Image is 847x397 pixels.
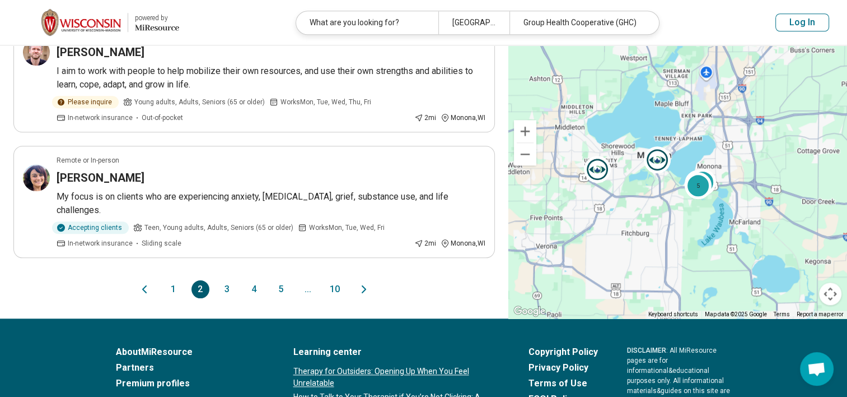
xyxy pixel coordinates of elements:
[296,11,438,34] div: What are you looking for?
[438,11,509,34] div: [GEOGRAPHIC_DATA]
[293,345,499,359] a: Learning center
[116,377,264,390] a: Premium profiles
[142,113,183,123] span: Out-of-pocket
[441,238,485,248] div: Monona , WI
[18,9,179,36] a: University of Wisconsin-Madisonpowered by
[528,345,598,359] a: Copyright Policy
[68,238,133,248] span: In-network insurance
[57,170,144,186] h3: [PERSON_NAME]
[57,155,119,165] p: Remote or In-person
[775,13,829,31] button: Log In
[441,113,485,123] div: Monona , WI
[135,13,179,23] div: powered by
[52,96,119,108] div: Please inquire
[280,97,371,107] span: Works Mon, Tue, Wed, Thu, Fri
[689,169,716,196] div: 2
[68,113,133,123] span: In-network insurance
[116,345,264,359] a: AboutMiResource
[414,113,436,123] div: 2 mi
[509,11,652,34] div: Group Health Cooperative (GHC)
[797,311,844,317] a: Report a map error
[52,221,129,234] div: Accepting clients
[514,143,536,165] button: Zoom out
[514,120,536,142] button: Zoom in
[309,223,385,233] span: Works Mon, Tue, Wed, Fri
[293,366,499,389] a: Therapy for Outsiders: Opening Up When You Feel Unrelatable
[218,280,236,298] button: 3
[41,9,121,36] img: University of Wisconsin-Madison
[511,304,548,318] img: Google
[144,223,293,233] span: Teen, Young adults, Adults, Seniors (65 or older)
[191,280,209,298] button: 2
[272,280,290,298] button: 5
[299,280,317,298] span: ...
[414,238,436,248] div: 2 mi
[819,283,841,305] button: Map camera controls
[116,361,264,375] a: Partners
[57,190,485,217] p: My focus is on clients who are experiencing anxiety, [MEDICAL_DATA], grief, substance use, and li...
[138,280,151,298] button: Previous page
[57,64,485,91] p: I aim to work with people to help mobilize their own resources, and use their own strengths and a...
[357,280,371,298] button: Next page
[528,377,598,390] a: Terms of Use
[627,347,666,354] span: DISCLAIMER
[705,311,767,317] span: Map data ©2025 Google
[57,44,144,60] h3: [PERSON_NAME]
[648,311,698,318] button: Keyboard shortcuts
[528,361,598,375] a: Privacy Policy
[326,280,344,298] button: 10
[245,280,263,298] button: 4
[511,304,548,318] a: Open this area in Google Maps (opens a new window)
[165,280,182,298] button: 1
[800,352,834,386] div: Open chat
[142,238,181,248] span: Sliding scale
[685,172,712,198] div: 5
[134,97,265,107] span: Young adults, Adults, Seniors (65 or older)
[774,311,790,317] a: Terms (opens in new tab)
